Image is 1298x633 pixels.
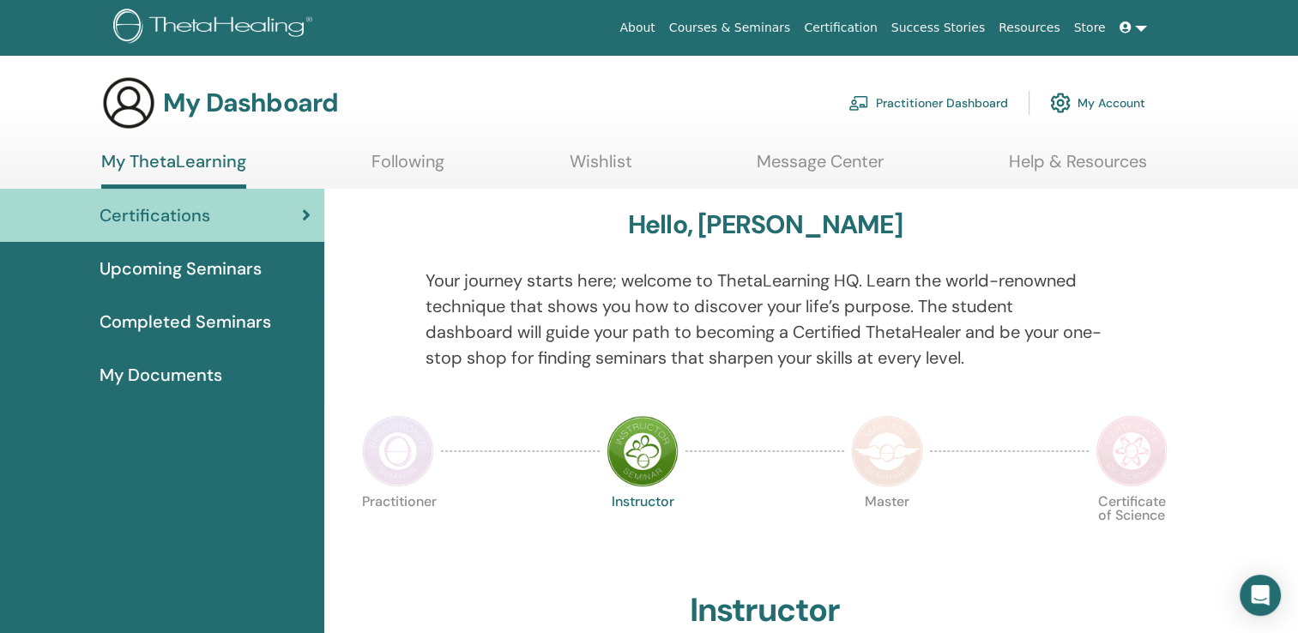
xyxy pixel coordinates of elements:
[851,495,923,567] p: Master
[426,268,1104,371] p: Your journey starts here; welcome to ThetaLearning HQ. Learn the world-renowned technique that sh...
[607,495,679,567] p: Instructor
[100,256,262,281] span: Upcoming Seminars
[101,75,156,130] img: generic-user-icon.jpg
[992,12,1067,44] a: Resources
[100,362,222,388] span: My Documents
[757,151,884,184] a: Message Center
[690,591,840,630] h2: Instructor
[851,415,923,487] img: Master
[1096,495,1168,567] p: Certificate of Science
[848,95,869,111] img: chalkboard-teacher.svg
[662,12,798,44] a: Courses & Seminars
[884,12,992,44] a: Success Stories
[1240,575,1281,616] div: Open Intercom Messenger
[371,151,444,184] a: Following
[1050,88,1071,118] img: cog.svg
[848,84,1008,122] a: Practitioner Dashboard
[797,12,884,44] a: Certification
[1050,84,1145,122] a: My Account
[607,415,679,487] img: Instructor
[101,151,246,189] a: My ThetaLearning
[1067,12,1113,44] a: Store
[1009,151,1147,184] a: Help & Resources
[1096,415,1168,487] img: Certificate of Science
[100,202,210,228] span: Certifications
[570,151,632,184] a: Wishlist
[613,12,661,44] a: About
[362,415,434,487] img: Practitioner
[163,87,338,118] h3: My Dashboard
[100,309,271,335] span: Completed Seminars
[628,209,903,240] h3: Hello, [PERSON_NAME]
[362,495,434,567] p: Practitioner
[113,9,318,47] img: logo.png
